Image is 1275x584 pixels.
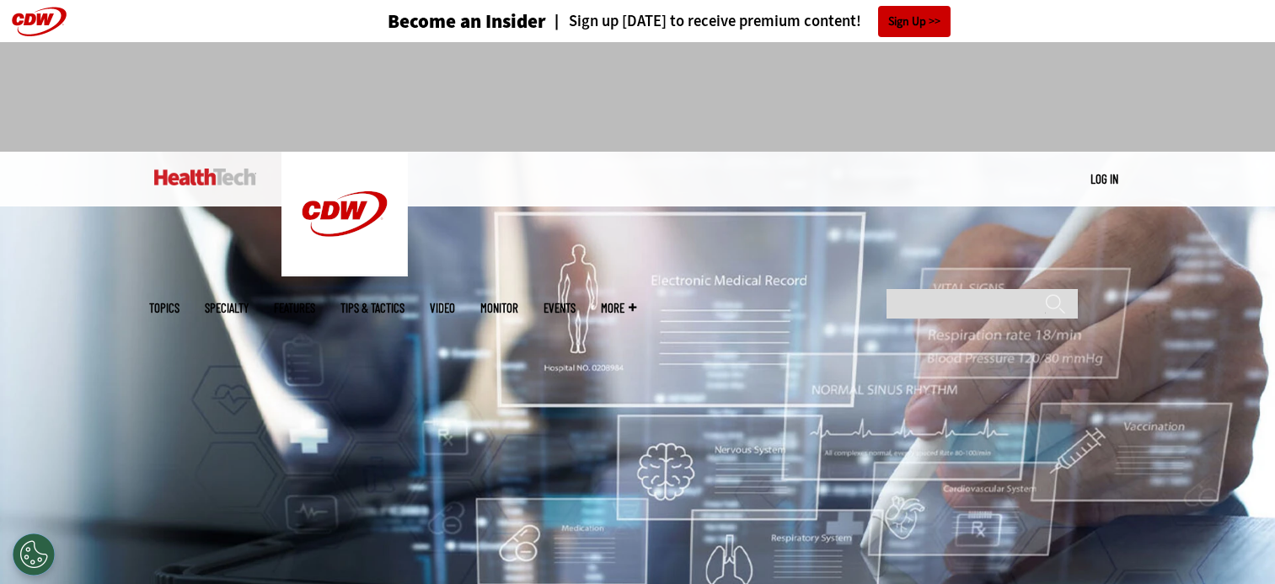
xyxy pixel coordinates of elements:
[601,302,636,314] span: More
[281,263,408,281] a: CDW
[324,12,546,31] a: Become an Insider
[274,302,315,314] a: Features
[544,302,576,314] a: Events
[878,6,951,37] a: Sign Up
[205,302,249,314] span: Specialty
[13,533,55,576] div: Cookies Settings
[430,302,455,314] a: Video
[340,302,404,314] a: Tips & Tactics
[281,152,408,276] img: Home
[480,302,518,314] a: MonITor
[546,13,861,29] a: Sign up [DATE] to receive premium content!
[331,59,945,135] iframe: advertisement
[154,169,256,185] img: Home
[149,302,179,314] span: Topics
[1090,171,1118,186] a: Log in
[13,533,55,576] button: Open Preferences
[388,12,546,31] h3: Become an Insider
[1090,170,1118,188] div: User menu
